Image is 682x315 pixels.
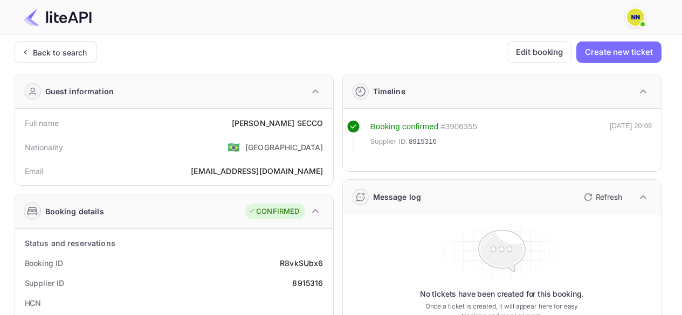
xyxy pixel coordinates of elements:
div: Booking details [45,206,104,217]
div: Full name [25,117,59,129]
div: Timeline [373,86,405,97]
img: LiteAPI Logo [24,9,92,26]
div: Guest information [45,86,114,97]
span: United States [228,137,240,157]
div: Supplier ID [25,277,64,289]
div: Message log [373,191,422,202]
div: [EMAIL_ADDRESS][DOMAIN_NAME] [191,165,323,177]
div: [DATE] 20:09 [610,121,652,152]
div: CONFIRMED [248,206,299,217]
p: No tickets have been created for this booking. [420,289,584,299]
div: R8vkSUbx6 [280,257,323,269]
button: Edit booking [507,41,572,63]
div: Back to search [33,47,87,58]
button: Create new ticket [576,41,661,63]
div: [PERSON_NAME] SECCO [232,117,323,129]
div: Booking ID [25,257,63,269]
p: Refresh [596,191,622,202]
span: Supplier ID: [370,136,408,147]
div: Nationality [25,142,64,153]
div: [GEOGRAPHIC_DATA] [245,142,323,153]
img: N/A N/A [627,9,644,26]
div: Email [25,165,44,177]
div: # 3906355 [440,121,477,133]
div: Booking confirmed [370,121,439,133]
button: Refresh [577,188,626,206]
span: 8915316 [409,136,437,147]
div: HCN [25,297,42,309]
div: 8915316 [292,277,323,289]
div: Status and reservations [25,237,115,249]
